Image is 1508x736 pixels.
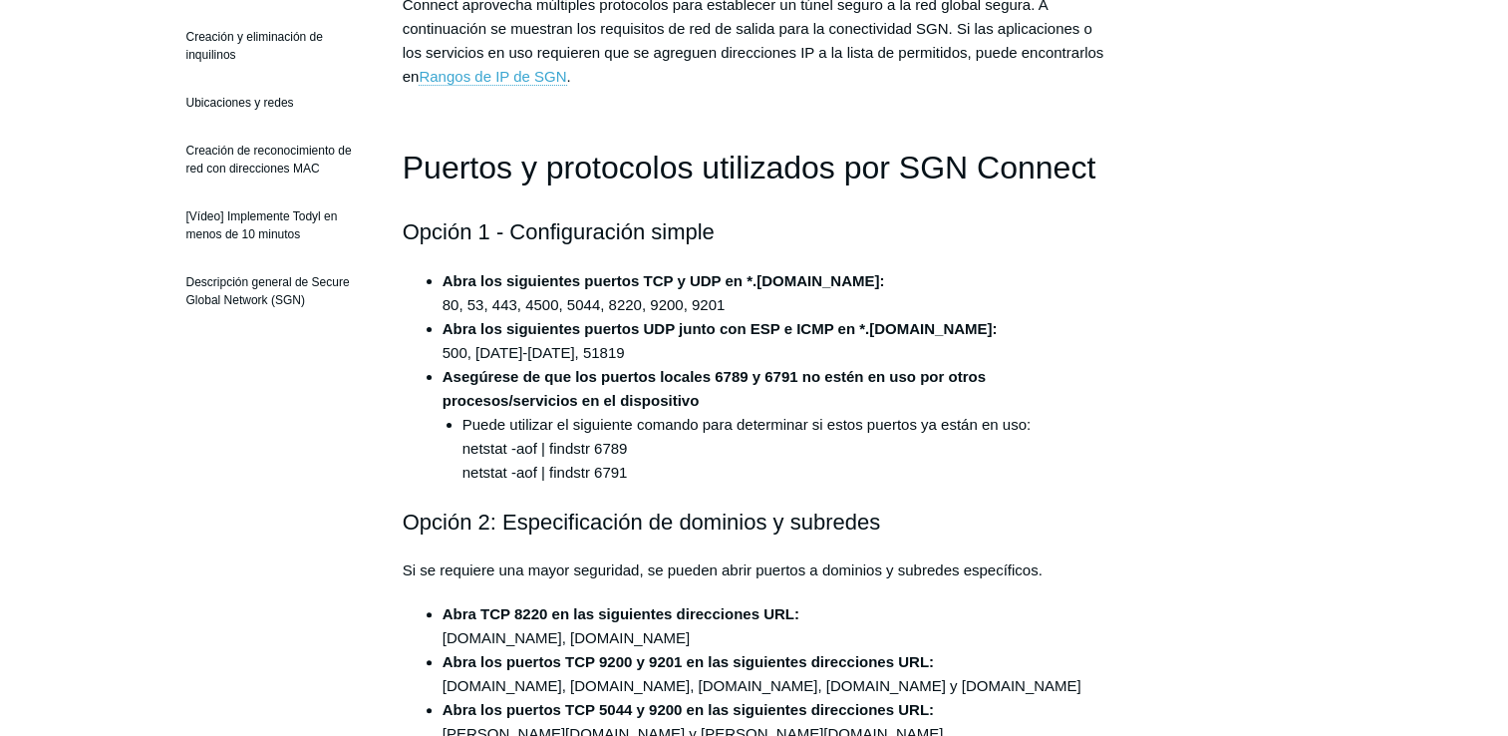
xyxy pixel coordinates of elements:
[443,320,998,361] font: 500, [DATE]-[DATE], 51819
[403,558,1106,582] p: Si se requiere una mayor seguridad, se pueden abrir puertos a dominios y subredes específicos.
[443,653,934,670] strong: Abra los puertos TCP 9200 y 9201 en las siguientes direcciones URL:
[176,263,373,319] a: Descripción general de Secure Global Network (SGN)
[443,653,1081,694] font: [DOMAIN_NAME], [DOMAIN_NAME], [DOMAIN_NAME], [DOMAIN_NAME] y [DOMAIN_NAME]
[443,605,799,646] font: [DOMAIN_NAME], [DOMAIN_NAME]
[443,272,885,289] strong: Abra los siguientes puertos TCP y UDP en *.[DOMAIN_NAME]:
[419,68,566,86] a: Rangos de IP de SGN
[443,605,799,622] strong: Abra TCP 8220 en las siguientes direcciones URL:
[443,701,934,718] strong: Abra los puertos TCP 5044 y 9200 en las siguientes direcciones URL:
[443,272,885,313] font: 80, 53, 443, 4500, 5044, 8220, 9200, 9201
[176,18,373,74] a: Creación y eliminación de inquilinos
[403,214,1106,249] h2: Opción 1 - Configuración simple
[443,368,986,409] strong: Asegúrese de que los puertos locales 6789 y 6791 no estén en uso por otros procesos/servicios en ...
[403,505,1106,540] h2: Opción 2: Especificación de dominios y subredes
[176,84,373,122] a: Ubicaciones y redes
[176,197,373,253] a: [Vídeo] Implemente Todyl en menos de 10 minutos
[176,132,373,187] a: Creación de reconocimiento de red con direcciones MAC
[462,413,1106,485] li: Puede utilizar el siguiente comando para determinar si estos puertos ya están en uso: netstat -ao...
[443,320,998,337] strong: Abra los siguientes puertos UDP junto con ESP e ICMP en *.[DOMAIN_NAME]:
[403,143,1106,193] h1: Puertos y protocolos utilizados por SGN Connect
